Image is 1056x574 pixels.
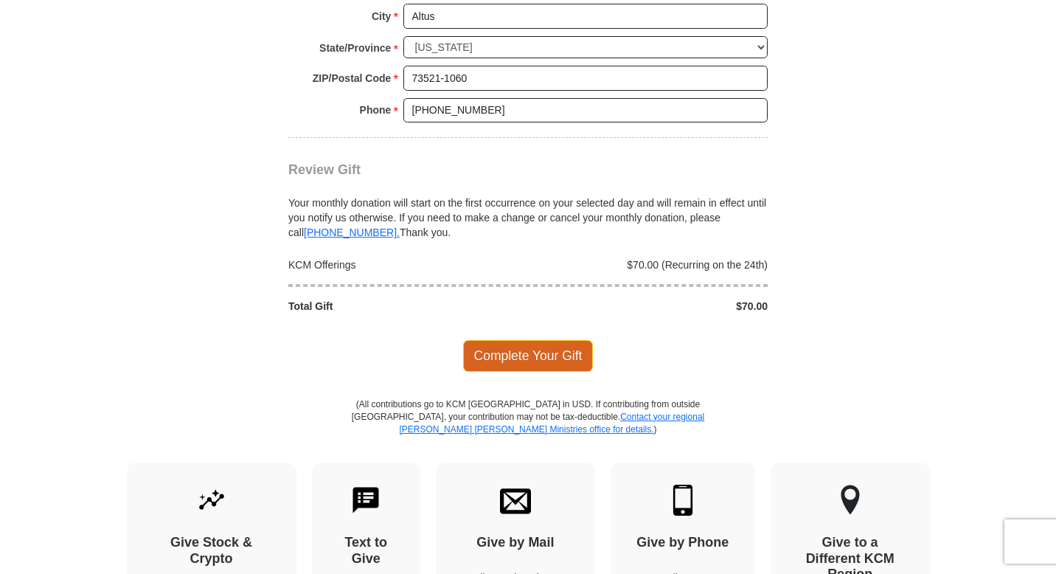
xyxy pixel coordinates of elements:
img: text-to-give.svg [350,485,381,516]
div: $70.00 [528,299,776,314]
h4: Give by Mail [462,535,569,551]
strong: State/Province [319,38,391,58]
img: give-by-stock.svg [196,485,227,516]
img: other-region [840,485,861,516]
h4: Text to Give [338,535,395,567]
strong: City [372,6,391,27]
img: envelope.svg [500,485,531,516]
span: Review Gift [288,162,361,177]
img: mobile.svg [667,485,698,516]
div: KCM Offerings [281,257,529,272]
span: Complete Your Gift [463,340,594,371]
h4: Give by Phone [636,535,729,551]
strong: Phone [360,100,392,120]
div: Your monthly donation will start on the first occurrence on your selected day and will remain in ... [288,178,768,240]
div: Total Gift [281,299,529,314]
h4: Give Stock & Crypto [153,535,271,567]
strong: ZIP/Postal Code [313,68,392,89]
span: $70.00 (Recurring on the 24th) [627,259,768,271]
a: [PHONE_NUMBER]. [304,227,400,238]
p: (All contributions go to KCM [GEOGRAPHIC_DATA] in USD. If contributing from outside [GEOGRAPHIC_D... [351,398,705,463]
a: Contact your regional [PERSON_NAME] [PERSON_NAME] Ministries office for details. [399,412,704,435]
